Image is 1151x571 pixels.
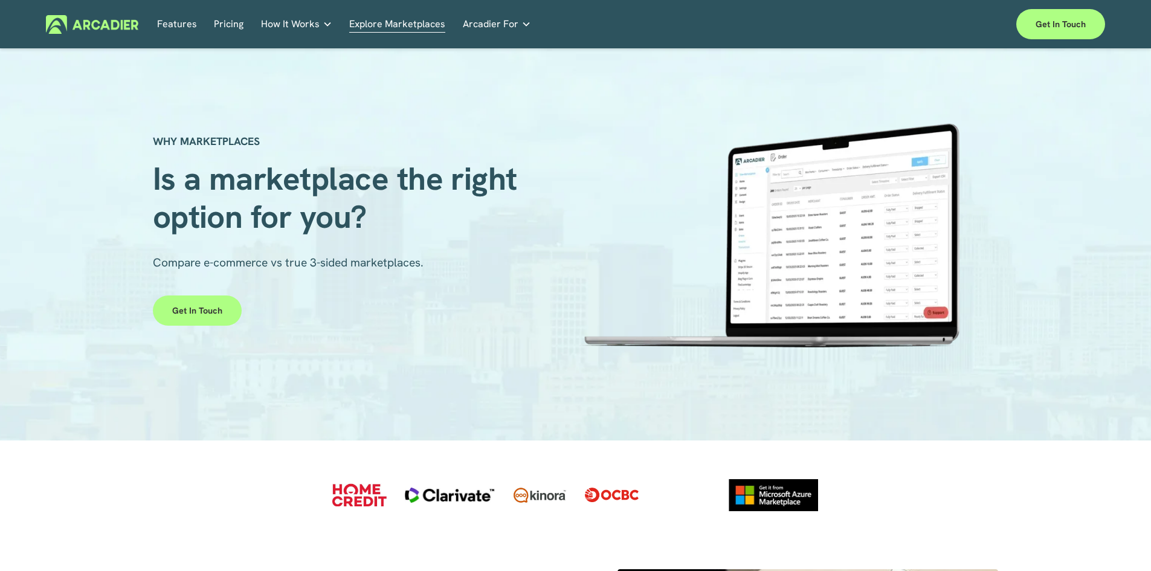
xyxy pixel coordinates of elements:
span: Compare e-commerce vs true 3-sided marketplaces. [153,255,424,270]
img: Arcadier [46,15,138,34]
a: folder dropdown [261,15,332,34]
a: folder dropdown [463,15,531,34]
a: Get in touch [1016,9,1105,39]
a: Features [157,15,197,34]
span: Is a marketplace the right option for you? [153,158,526,237]
strong: WHY MARKETPLACES [153,134,260,148]
a: Explore Marketplaces [349,15,445,34]
span: Arcadier For [463,16,518,33]
a: Get in touch [153,295,242,326]
a: Pricing [214,15,243,34]
span: How It Works [261,16,320,33]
